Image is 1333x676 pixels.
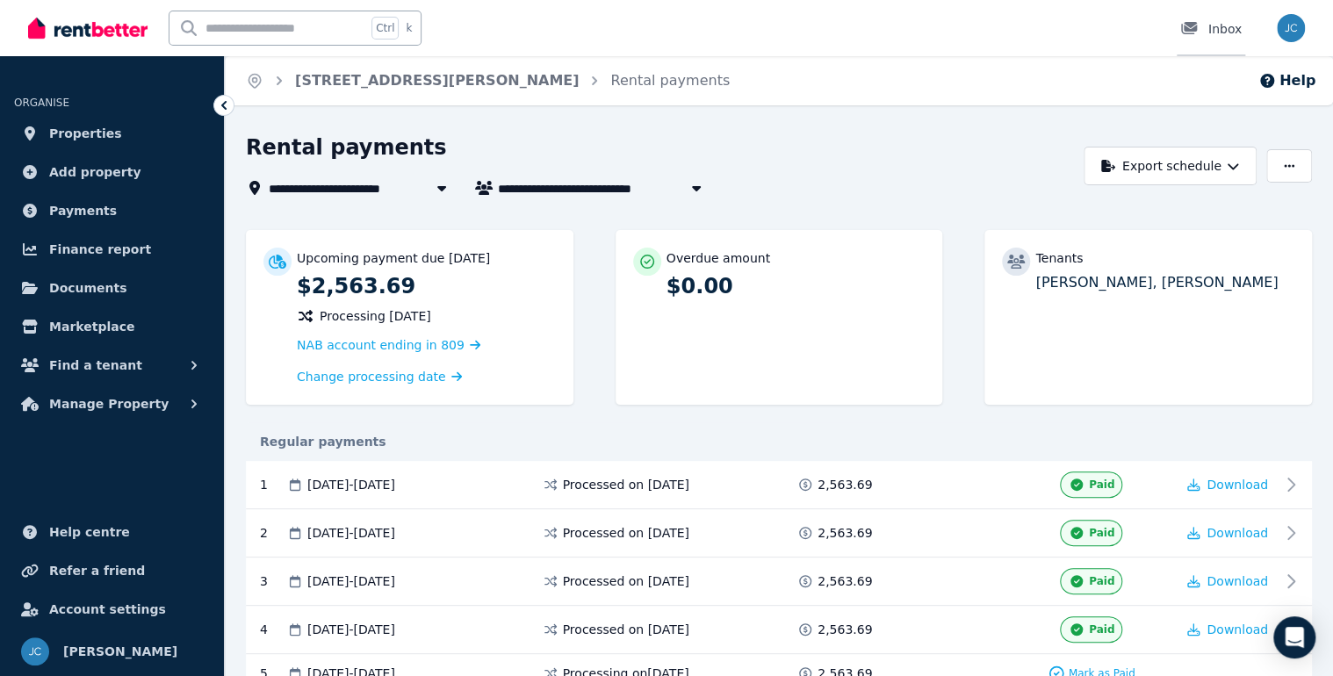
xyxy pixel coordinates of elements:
div: Inbox [1180,20,1242,38]
span: Find a tenant [49,355,142,376]
span: Paid [1089,526,1114,540]
span: Processed on [DATE] [563,476,689,493]
span: Refer a friend [49,560,145,581]
p: $2,563.69 [297,272,556,300]
span: Account settings [49,599,166,620]
span: Documents [49,277,127,298]
div: 2 [260,520,286,546]
span: Help centre [49,521,130,543]
a: Payments [14,193,210,228]
button: Find a tenant [14,348,210,383]
a: Help centre [14,514,210,550]
span: [DATE] - [DATE] [307,621,395,638]
span: Processing [DATE] [320,307,431,325]
img: Jodi Carne [1277,14,1305,42]
span: Paid [1089,478,1114,492]
span: [DATE] - [DATE] [307,524,395,542]
span: Marketplace [49,316,134,337]
nav: Breadcrumb [225,56,751,105]
span: 2,563.69 [818,524,872,542]
p: $0.00 [666,272,926,300]
a: Rental payments [610,72,730,89]
span: Ctrl [371,17,399,40]
span: Finance report [49,239,151,260]
span: 2,563.69 [818,572,872,590]
button: Help [1258,70,1315,91]
span: Processed on [DATE] [563,621,689,638]
span: [DATE] - [DATE] [307,572,395,590]
img: Jodi Carne [21,637,49,665]
span: [DATE] - [DATE] [307,476,395,493]
button: Export schedule [1084,147,1257,185]
a: Add property [14,155,210,190]
button: Manage Property [14,386,210,421]
a: Properties [14,116,210,151]
span: Processed on [DATE] [563,524,689,542]
span: Download [1207,478,1268,492]
img: RentBetter [28,15,148,41]
div: 4 [260,616,286,643]
p: Overdue amount [666,249,770,267]
p: Tenants [1035,249,1083,267]
span: Processed on [DATE] [563,572,689,590]
a: Change processing date [297,368,462,385]
button: Download [1187,524,1268,542]
button: Download [1187,572,1268,590]
a: Account settings [14,592,210,627]
a: Marketplace [14,309,210,344]
div: Regular payments [246,433,1312,450]
a: Finance report [14,232,210,267]
h1: Rental payments [246,133,447,162]
a: [STREET_ADDRESS][PERSON_NAME] [295,72,579,89]
span: ORGANISE [14,97,69,109]
span: Payments [49,200,117,221]
button: Download [1187,621,1268,638]
span: Manage Property [49,393,169,414]
span: Download [1207,574,1268,588]
span: Properties [49,123,122,144]
span: 2,563.69 [818,621,872,638]
span: Paid [1089,622,1114,636]
span: Download [1207,622,1268,636]
span: NAB account ending in 809 [297,338,465,352]
a: Refer a friend [14,553,210,588]
span: Paid [1089,574,1114,588]
div: Open Intercom Messenger [1273,616,1315,658]
span: Download [1207,526,1268,540]
span: Change processing date [297,368,446,385]
span: 2,563.69 [818,476,872,493]
p: [PERSON_NAME], [PERSON_NAME] [1035,272,1294,293]
span: k [406,21,412,35]
a: Documents [14,270,210,306]
span: Add property [49,162,141,183]
button: Download [1187,476,1268,493]
div: 1 [260,471,286,498]
span: [PERSON_NAME] [63,641,177,662]
p: Upcoming payment due [DATE] [297,249,490,267]
div: 3 [260,568,286,594]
